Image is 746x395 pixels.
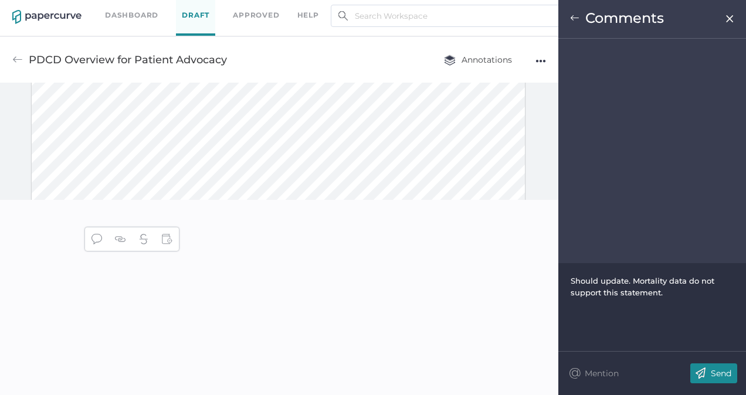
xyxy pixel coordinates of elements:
div: help [297,9,319,22]
img: papercurve-logo-colour.7244d18c.svg [12,10,82,24]
p: Send [711,368,731,379]
p: Mention [585,368,619,379]
div: ●●● [535,53,546,69]
img: send-comment-button-white.4cf6322a.svg [690,363,711,383]
div: PDCD Overview for Patient Advocacy [29,49,227,71]
img: toolbar-strikeout.svg [138,151,149,162]
button: Annotations [432,49,524,71]
img: toolbar-reference.svg [115,151,126,162]
img: annotation-layers.cc6d0e6b.svg [444,55,456,66]
button: Send [690,363,737,383]
img: claims-icon.svg [162,151,172,162]
span: Comments [585,9,664,26]
img: left-arrow.b0b58952.svg [570,13,579,23]
div: Text Popup [85,145,179,168]
img: toolbar-comment.svg [91,151,102,162]
button: @Mention [567,363,623,383]
img: close.ba28c622.svg [725,14,735,23]
input: Search Workspace [331,5,608,27]
a: Approved [233,9,279,22]
a: Dashboard [105,9,158,22]
img: search.bf03fe8b.svg [338,11,348,21]
span: Annotations [444,55,512,65]
img: back-arrow-grey.72011ae3.svg [12,55,23,65]
span: Should update. Mortality data do not support this statement. [571,276,717,297]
